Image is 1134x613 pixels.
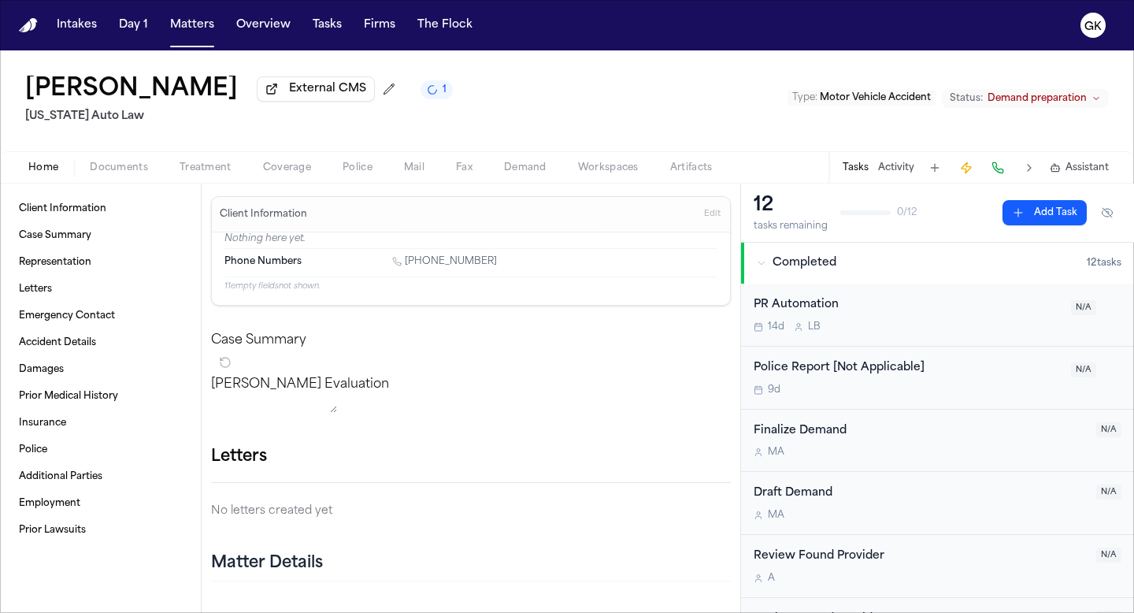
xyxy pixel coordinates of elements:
button: Overview [230,11,297,39]
div: Open task: PR Automation [741,284,1134,347]
span: N/A [1096,422,1121,437]
button: Hide completed tasks (⌘⇧H) [1093,200,1121,225]
button: Add Task [1002,200,1087,225]
span: M A [768,509,784,522]
button: The Flock [411,11,479,39]
h3: Client Information [217,208,310,221]
span: 14d [768,321,784,333]
div: Police Report [Not Applicable] [754,359,1062,377]
span: Coverage [263,162,311,174]
span: 12 task s [1087,257,1121,269]
span: N/A [1096,548,1121,563]
a: Emergency Contact [13,303,188,329]
a: Insurance [13,411,188,436]
a: Employment [13,491,188,516]
span: Police [343,162,372,174]
button: Intakes [50,11,103,39]
span: Phone Numbers [224,255,302,268]
a: Additional Parties [13,464,188,489]
a: Client Information [13,196,188,221]
h2: Case Summary [211,331,731,350]
span: Workspaces [578,162,639,174]
span: Motor Vehicle Accident [820,93,931,102]
div: Open task: Review Found Provider [741,535,1134,598]
span: Mail [404,162,424,174]
div: Open task: Draft Demand [741,472,1134,535]
div: Open task: Finalize Demand [741,410,1134,473]
button: Activity [878,162,914,174]
button: External CMS [257,76,375,102]
button: Edit Type: Motor Vehicle Accident [787,90,936,106]
div: Draft Demand [754,485,1087,503]
button: Change status from Demand preparation [942,89,1109,108]
button: Tasks [843,162,869,174]
a: Home [19,18,38,33]
a: Prior Medical History [13,384,188,409]
span: External CMS [289,81,366,97]
p: [PERSON_NAME] Evaluation [211,375,731,394]
span: Assistant [1065,162,1109,174]
div: PR Automation [754,296,1062,314]
a: Letters [13,277,188,302]
button: Completed12tasks [741,243,1134,284]
span: Demand preparation [988,92,1087,105]
div: Finalize Demand [754,422,1087,440]
span: N/A [1096,485,1121,500]
h1: [PERSON_NAME] [25,76,238,104]
img: Finch Logo [19,18,38,33]
a: Call 1 (313) 399-1089 [392,255,497,268]
span: 9d [768,384,780,396]
div: tasks remaining [754,220,828,232]
span: L B [808,321,821,333]
h2: [US_STATE] Auto Law [25,107,453,126]
a: Police [13,437,188,463]
span: Completed [773,255,836,271]
span: Documents [90,162,148,174]
span: M A [768,446,784,459]
span: A [768,572,775,585]
div: Open task: Police Report [Not Applicable] [741,347,1134,410]
button: Tasks [306,11,348,39]
button: Edit [699,202,725,227]
span: 1 [443,84,447,96]
span: Home [28,162,58,174]
span: Artifacts [670,162,713,174]
button: Make a Call [987,157,1009,179]
a: Damages [13,357,188,382]
button: Assistant [1050,162,1109,174]
div: Review Found Provider [754,548,1087,566]
span: Type : [792,93,817,102]
span: 0 / 12 [897,206,917,219]
h2: Matter Details [211,552,323,574]
span: N/A [1071,362,1096,377]
span: N/A [1071,300,1096,315]
h1: Letters [211,444,267,470]
span: Edit [704,209,721,220]
p: Nothing here yet. [224,232,717,248]
button: Edit matter name [25,76,238,104]
span: Demand [504,162,547,174]
button: Firms [358,11,402,39]
button: 1 active task [421,80,453,99]
div: 12 [754,193,828,218]
p: 11 empty fields not shown. [224,280,717,292]
button: Create Immediate Task [955,157,977,179]
a: Case Summary [13,223,188,248]
a: Prior Lawsuits [13,518,188,543]
a: Accident Details [13,330,188,355]
span: Treatment [180,162,232,174]
button: Matters [164,11,220,39]
span: Status: [950,92,983,105]
button: Day 1 [113,11,154,39]
p: No letters created yet [211,502,731,521]
a: Representation [13,250,188,275]
span: Fax [456,162,472,174]
button: Add Task [924,157,946,179]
